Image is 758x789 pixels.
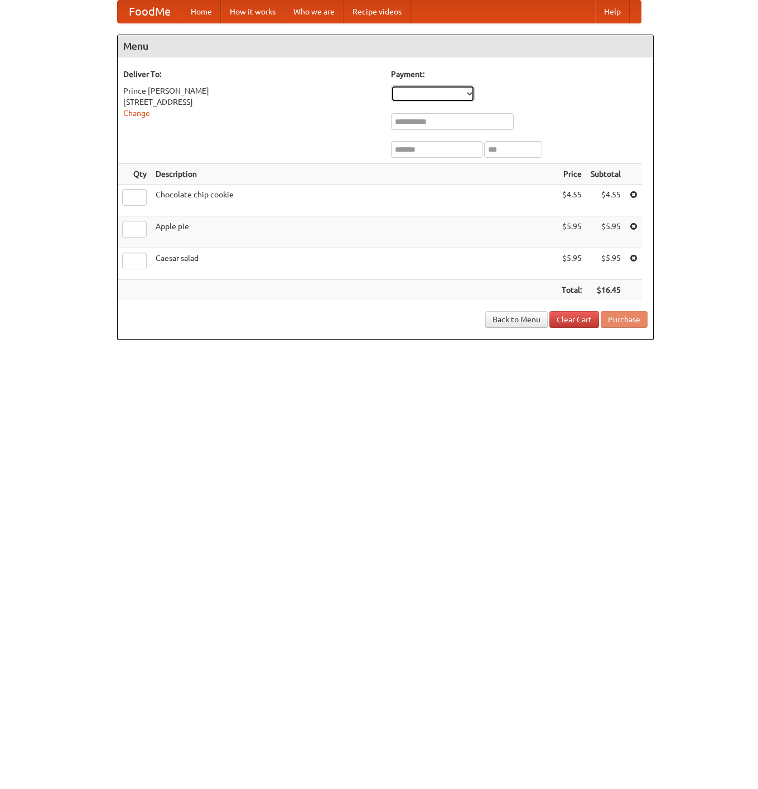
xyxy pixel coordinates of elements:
th: Price [557,164,586,185]
td: $4.55 [586,185,625,216]
td: Chocolate chip cookie [151,185,557,216]
td: $4.55 [557,185,586,216]
th: $16.45 [586,280,625,301]
a: How it works [221,1,284,23]
th: Subtotal [586,164,625,185]
a: Home [182,1,221,23]
td: Caesar salad [151,248,557,280]
a: Change [123,109,150,118]
th: Total: [557,280,586,301]
h4: Menu [118,35,653,57]
td: $5.95 [557,248,586,280]
td: $5.95 [586,248,625,280]
a: FoodMe [118,1,182,23]
th: Description [151,164,557,185]
div: Prince [PERSON_NAME] [123,85,380,96]
td: $5.95 [586,216,625,248]
a: Clear Cart [549,311,599,328]
td: $5.95 [557,216,586,248]
td: Apple pie [151,216,557,248]
div: [STREET_ADDRESS] [123,96,380,108]
button: Purchase [601,311,648,328]
a: Help [595,1,630,23]
h5: Payment: [391,69,648,80]
a: Recipe videos [344,1,411,23]
a: Who we are [284,1,344,23]
h5: Deliver To: [123,69,380,80]
a: Back to Menu [485,311,548,328]
th: Qty [118,164,151,185]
